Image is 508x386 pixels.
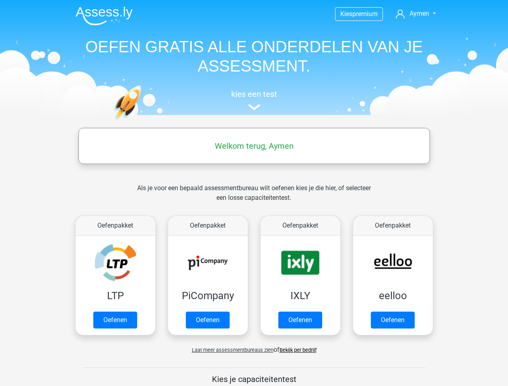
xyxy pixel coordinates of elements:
span: Aymen [409,10,429,17]
a: Kiespremium [335,8,383,19]
h5: Kies je capaciteitentest [82,374,426,384]
h1: OEFEN GRATIS ALLE ONDERDELEN VAN JE ASSESSMENT. [69,37,439,76]
span: premium [352,10,378,18]
div: of [69,339,439,355]
a: Oefenen [186,312,230,329]
a: Bekijk per bedrijf [280,347,317,353]
a: Aymen [393,9,439,18]
span: Laat meer assessmentbureaus zien [192,347,274,353]
a: Oefenen [93,312,137,329]
div: Als je voor een bepaald assessmentbureau wilt oefenen kies je die hier, of selecteer een losse ca... [131,183,377,212]
img: Assessly [76,6,133,25]
a: Oefenen [371,312,415,329]
img: oefenen [113,85,173,158]
a: kies een test [69,89,439,111]
img: assessment [248,104,260,110]
h5: Welkom terug, Aymen [82,141,426,151]
span: Kies [340,10,352,18]
h5: kies een test [69,89,439,99]
a: Oefenen [278,312,322,329]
